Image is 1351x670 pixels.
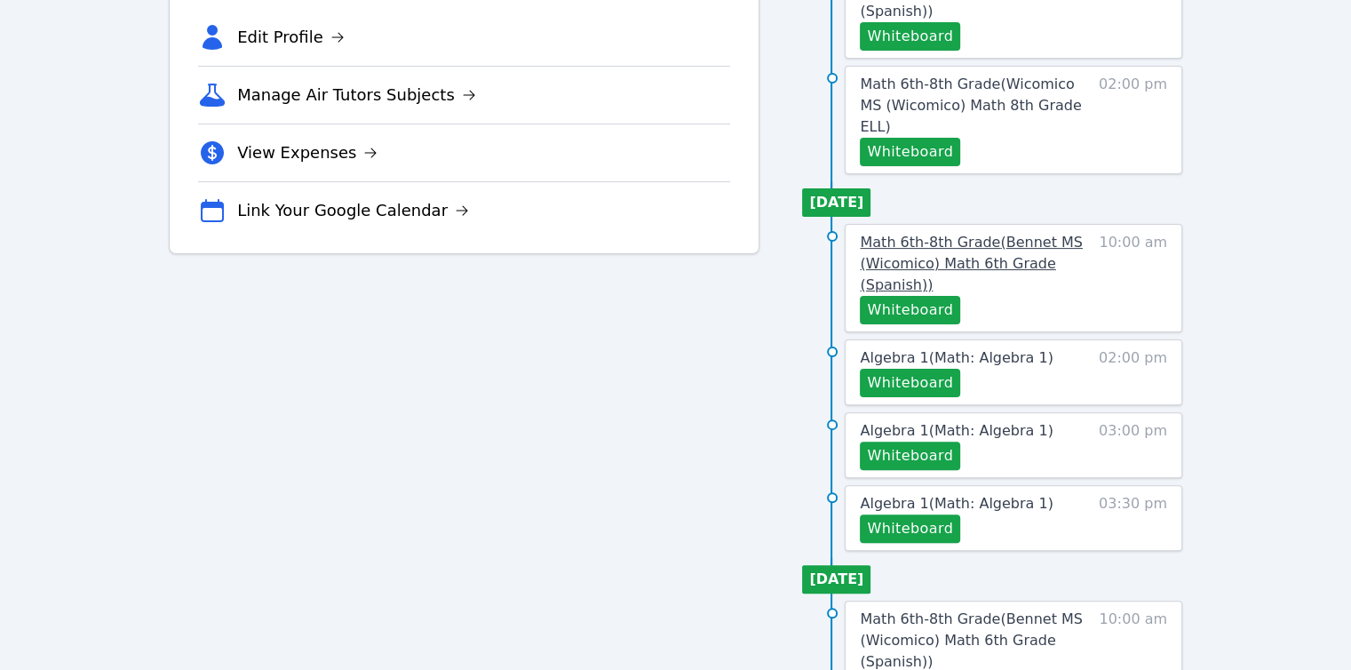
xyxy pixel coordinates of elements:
[860,22,960,51] button: Whiteboard
[860,442,960,470] button: Whiteboard
[860,234,1082,293] span: Math 6th-8th Grade ( Bennet MS (Wicomico) Math 6th Grade (Spanish) )
[1099,420,1167,470] span: 03:00 pm
[237,140,377,165] a: View Expenses
[1099,347,1167,397] span: 02:00 pm
[1099,74,1167,166] span: 02:00 pm
[237,83,476,108] a: Manage Air Tutors Subjects
[1099,493,1167,543] span: 03:30 pm
[802,565,870,594] li: [DATE]
[860,493,1053,514] a: Algebra 1(Math: Algebra 1)
[237,25,345,50] a: Edit Profile
[1099,232,1167,324] span: 10:00 am
[860,296,960,324] button: Whiteboard
[860,422,1053,439] span: Algebra 1 ( Math: Algebra 1 )
[860,232,1090,296] a: Math 6th-8th Grade(Bennet MS (Wicomico) Math 6th Grade (Spanish))
[237,198,469,223] a: Link Your Google Calendar
[860,138,960,166] button: Whiteboard
[860,349,1053,366] span: Algebra 1 ( Math: Algebra 1 )
[860,495,1053,512] span: Algebra 1 ( Math: Algebra 1 )
[860,74,1090,138] a: Math 6th-8th Grade(Wicomico MS (Wicomico) Math 8th Grade ELL)
[860,420,1053,442] a: Algebra 1(Math: Algebra 1)
[860,610,1082,670] span: Math 6th-8th Grade ( Bennet MS (Wicomico) Math 6th Grade (Spanish) )
[860,514,960,543] button: Whiteboard
[802,188,870,217] li: [DATE]
[860,347,1053,369] a: Algebra 1(Math: Algebra 1)
[860,76,1081,135] span: Math 6th-8th Grade ( Wicomico MS (Wicomico) Math 8th Grade ELL )
[860,369,960,397] button: Whiteboard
